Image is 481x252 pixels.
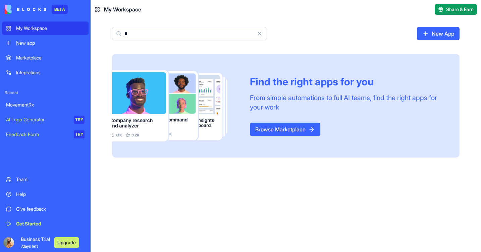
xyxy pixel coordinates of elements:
[21,236,50,249] span: Business Trial
[74,130,85,138] div: TRY
[2,66,89,79] a: Integrations
[16,25,85,32] div: My Workspace
[6,131,69,138] div: Feedback Form
[16,40,85,46] div: New app
[5,5,68,14] a: BETA
[54,237,79,248] button: Upgrade
[2,173,89,186] a: Team
[2,202,89,216] a: Give feedback
[16,176,85,183] div: Team
[2,128,89,141] a: Feedback FormTRY
[446,6,474,13] span: Share & Earn
[2,90,89,95] span: Recent
[2,217,89,230] a: Get Started
[16,220,85,227] div: Get Started
[16,54,85,61] div: Marketplace
[5,5,46,14] img: logo
[253,27,266,40] button: Clear
[250,76,443,88] div: Find the right apps for you
[112,70,239,141] img: Frame_181_egmpey.png
[16,191,85,198] div: Help
[3,237,14,248] img: ACg8ocJpKa7CIVGo6yUtGNiAIsxfCuU87kDXCY_bnfDn04fPsNv2Iflyvw=s96-c
[104,5,141,13] span: My Workspace
[6,101,85,108] div: MovementRx
[21,244,38,249] span: 7 days left
[6,116,69,123] div: AI Logo Generator
[2,36,89,50] a: New app
[2,51,89,65] a: Marketplace
[2,187,89,201] a: Help
[16,206,85,212] div: Give feedback
[250,93,443,112] div: From simple automations to full AI teams, find the right apps for your work
[16,69,85,76] div: Integrations
[2,22,89,35] a: My Workspace
[250,123,320,136] a: Browse Marketplace
[2,113,89,126] a: AI Logo GeneratorTRY
[74,116,85,124] div: TRY
[52,5,68,14] div: BETA
[417,27,460,40] a: New App
[435,4,477,15] button: Share & Earn
[2,98,89,112] a: MovementRx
